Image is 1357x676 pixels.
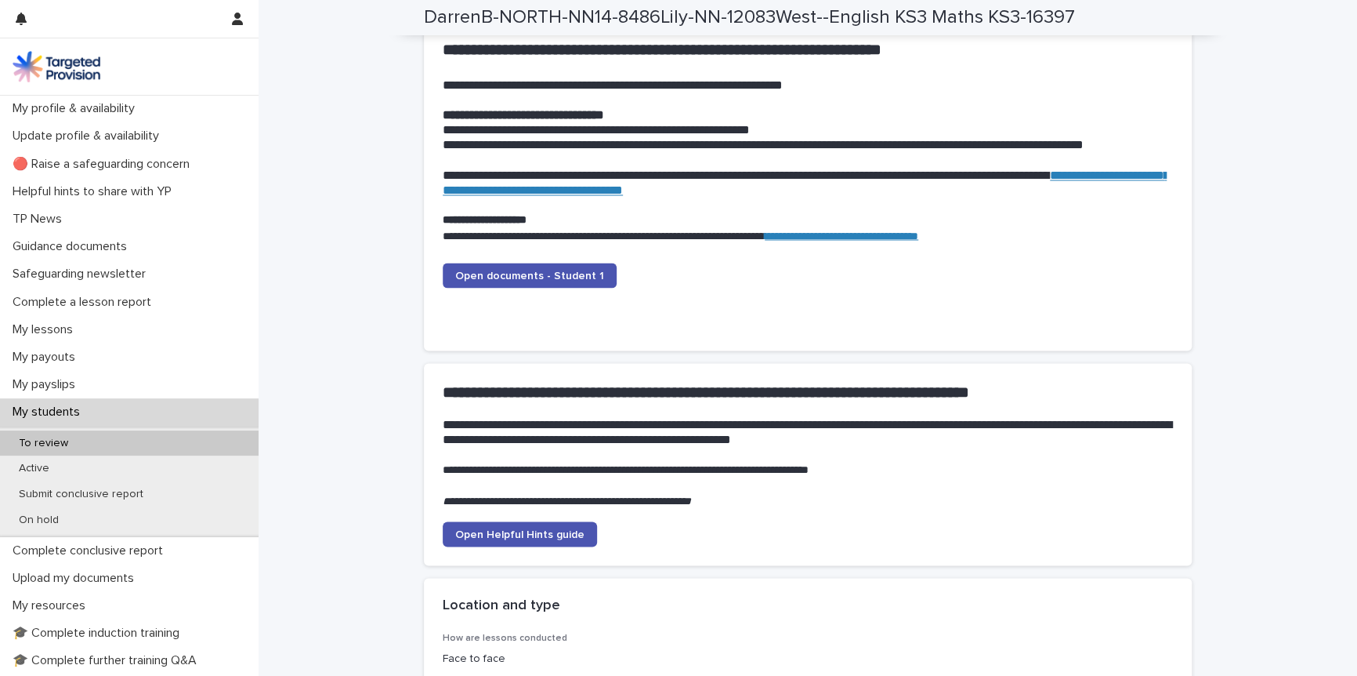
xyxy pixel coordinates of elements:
[443,522,597,547] a: Open Helpful Hints guide
[6,239,139,254] p: Guidance documents
[6,405,92,420] p: My students
[6,350,88,365] p: My payouts
[6,157,202,172] p: 🔴 Raise a safeguarding concern
[6,571,147,586] p: Upload my documents
[6,653,209,668] p: 🎓 Complete further training Q&A
[6,514,71,527] p: On hold
[6,437,81,450] p: To review
[424,6,1075,29] h2: DarrenB-NORTH-NN14-8486Lily-NN-12083West--English KS3 Maths KS3-16397
[455,529,584,540] span: Open Helpful Hints guide
[6,462,62,475] p: Active
[6,626,192,641] p: 🎓 Complete induction training
[6,543,176,558] p: Complete conclusive report
[6,377,88,392] p: My payslips
[13,51,100,82] img: M5nRWzHhSzIhMunXDL62
[6,212,74,227] p: TP News
[6,488,156,501] p: Submit conclusive report
[6,322,85,337] p: My lessons
[6,129,172,144] p: Update profile & availability
[443,650,674,667] p: Face to face
[443,263,617,288] a: Open documents - Student 1
[6,598,98,613] p: My resources
[443,597,560,614] h2: Location and type
[6,184,184,199] p: Helpful hints to share with YP
[443,633,567,642] span: How are lessons conducted
[6,101,147,116] p: My profile & availability
[6,267,158,282] p: Safeguarding newsletter
[6,295,164,310] p: Complete a lesson report
[455,270,604,281] span: Open documents - Student 1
